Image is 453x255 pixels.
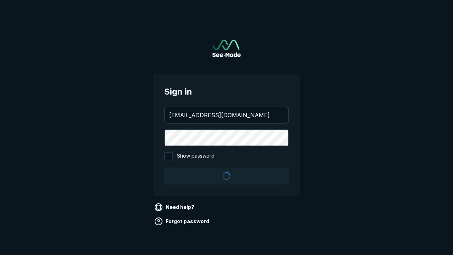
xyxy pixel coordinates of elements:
a: Forgot password [153,216,212,227]
a: Need help? [153,202,197,213]
a: Go to sign in [212,40,241,57]
img: See-Mode Logo [212,40,241,57]
input: your@email.com [165,107,288,123]
span: Sign in [164,85,289,98]
span: Show password [177,152,214,160]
